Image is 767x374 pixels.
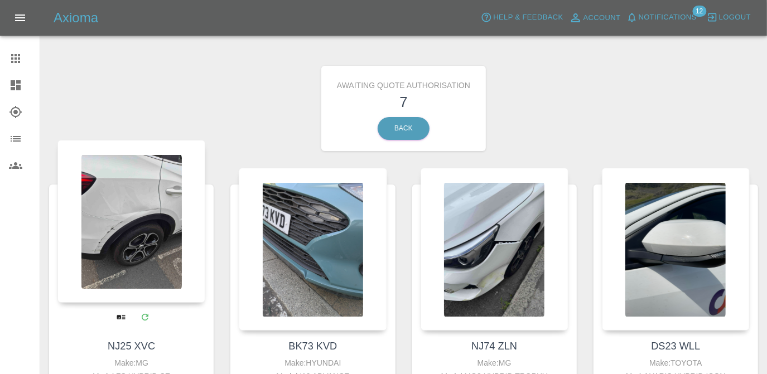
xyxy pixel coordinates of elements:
span: Notifications [639,11,697,24]
span: Account [583,12,621,25]
a: Modify [133,305,156,328]
a: Account [566,9,624,27]
h6: Awaiting Quote Authorisation [330,74,477,91]
button: Help & Feedback [478,9,566,26]
h3: 7 [330,91,477,113]
div: Make: MG [60,356,202,370]
button: Open drawer [7,4,33,31]
a: NJ25 XVC [108,341,155,352]
h5: Axioma [54,9,98,27]
div: Make: TOYOTA [605,356,747,370]
a: Back [378,117,430,140]
span: Help & Feedback [493,11,563,24]
div: Make: HYUNDAI [242,356,384,370]
button: Logout [704,9,754,26]
a: NJ74 ZLN [471,341,517,352]
div: Make: MG [423,356,566,370]
a: View [109,305,132,328]
a: BK73 KVD [288,341,337,352]
button: Notifications [624,9,700,26]
span: Logout [719,11,751,24]
a: DS23 WLL [651,341,700,352]
span: 12 [692,6,706,17]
